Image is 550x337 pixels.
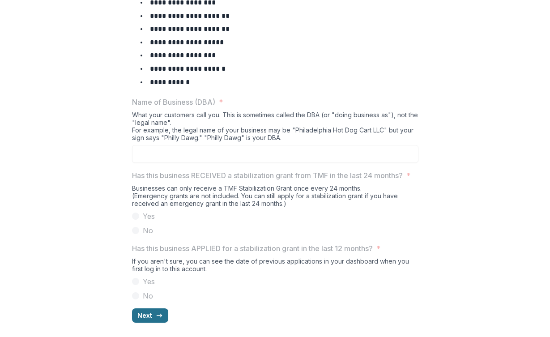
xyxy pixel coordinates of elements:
span: Yes [143,211,155,222]
p: Has this business APPLIED for a stabilization grant in the last 12 months? [132,243,373,254]
button: Next [132,308,168,323]
p: Has this business RECEIVED a stabilization grant from TMF in the last 24 months? [132,170,403,181]
span: Yes [143,276,155,287]
div: What your customers call you. This is sometimes called the DBA (or "doing business as"), not the ... [132,111,418,145]
span: No [143,290,153,301]
div: If you aren't sure, you can see the date of previous applications in your dashboard when you firs... [132,257,418,276]
div: Businesses can only receive a TMF Stabilization Grant once every 24 months. (Emergency grants are... [132,184,418,211]
span: No [143,225,153,236]
p: Name of Business (DBA) [132,97,215,107]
